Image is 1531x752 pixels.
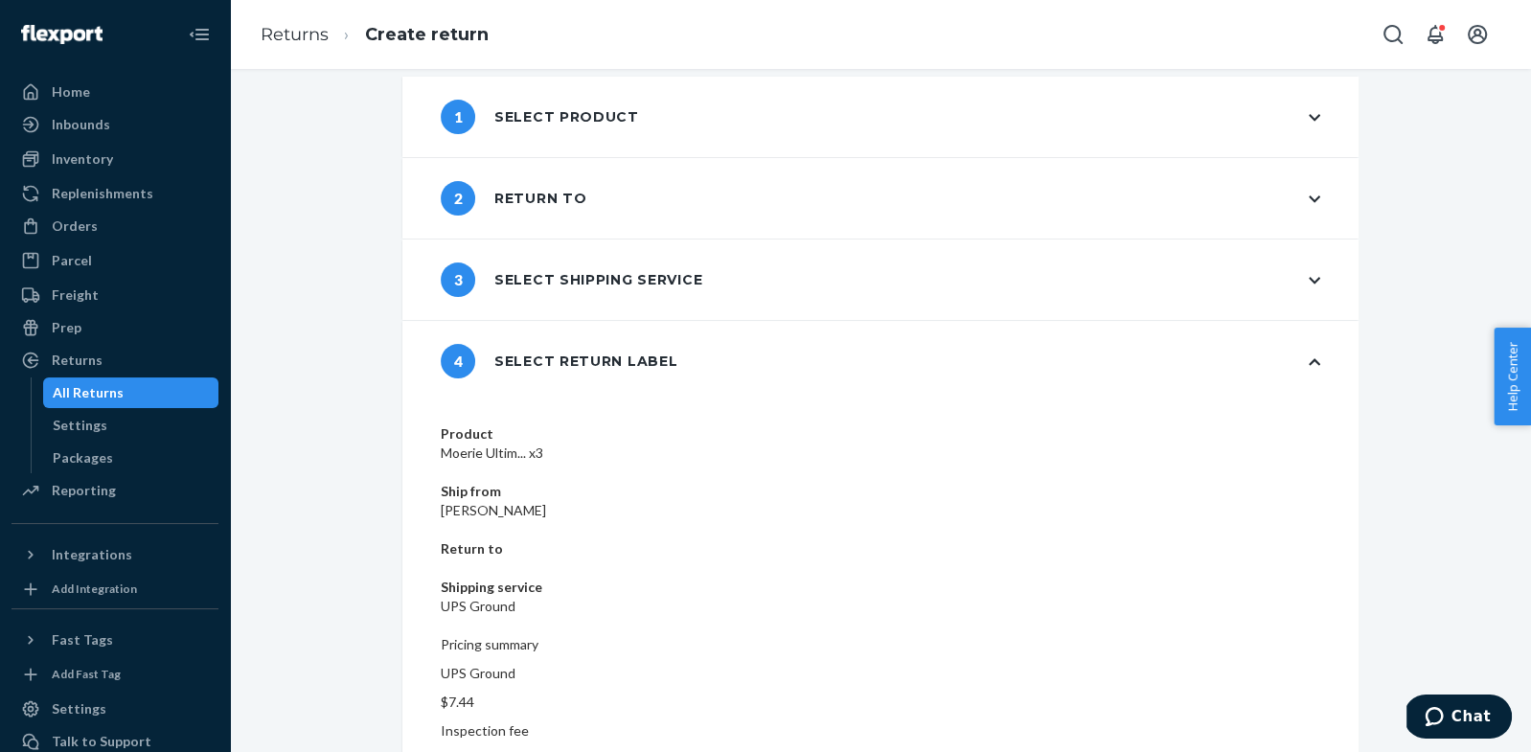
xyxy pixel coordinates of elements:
[52,285,99,305] div: Freight
[52,630,113,649] div: Fast Tags
[53,448,113,467] div: Packages
[441,539,1320,558] dt: Return to
[11,539,218,570] button: Integrations
[441,444,1320,463] dd: Moerie Ultim... x3
[52,481,116,500] div: Reporting
[441,578,1320,597] dt: Shipping service
[261,24,329,45] a: Returns
[441,262,702,297] div: Select shipping service
[11,625,218,655] button: Fast Tags
[441,501,1320,520] dd: [PERSON_NAME]
[52,318,81,337] div: Prep
[52,732,151,751] div: Talk to Support
[441,635,1320,654] p: Pricing summary
[180,15,218,54] button: Close Navigation
[11,109,218,140] a: Inbounds
[52,184,153,203] div: Replenishments
[11,178,218,209] a: Replenishments
[52,149,113,169] div: Inventory
[11,663,218,686] a: Add Fast Tag
[11,475,218,506] a: Reporting
[43,443,219,473] a: Packages
[441,181,586,216] div: Return to
[441,424,1320,444] dt: Product
[52,251,92,270] div: Parcel
[53,383,124,402] div: All Returns
[52,666,121,682] div: Add Fast Tag
[441,693,1320,712] p: $7.44
[11,144,218,174] a: Inventory
[52,351,103,370] div: Returns
[52,216,98,236] div: Orders
[441,664,1320,683] p: UPS Ground
[53,416,107,435] div: Settings
[441,181,475,216] span: 2
[43,410,219,441] a: Settings
[441,100,475,134] span: 1
[441,482,1320,501] dt: Ship from
[52,115,110,134] div: Inbounds
[11,312,218,343] a: Prep
[52,699,106,718] div: Settings
[52,545,132,564] div: Integrations
[21,25,103,44] img: Flexport logo
[1458,15,1497,54] button: Open account menu
[1416,15,1454,54] button: Open notifications
[365,24,489,45] a: Create return
[1494,328,1531,425] button: Help Center
[441,597,1320,616] dd: UPS Ground
[11,280,218,310] a: Freight
[441,100,639,134] div: Select product
[11,245,218,276] a: Parcel
[52,82,90,102] div: Home
[1374,15,1412,54] button: Open Search Box
[43,377,219,408] a: All Returns
[11,211,218,241] a: Orders
[441,344,677,378] div: Select return label
[11,578,218,601] a: Add Integration
[11,694,218,724] a: Settings
[52,581,137,597] div: Add Integration
[1406,695,1512,742] iframe: Opens a widget where you can chat to one of our agents
[441,344,475,378] span: 4
[441,721,1320,741] p: Inspection fee
[441,262,475,297] span: 3
[11,345,218,376] a: Returns
[245,7,504,63] ol: breadcrumbs
[11,77,218,107] a: Home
